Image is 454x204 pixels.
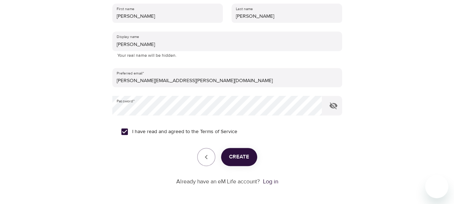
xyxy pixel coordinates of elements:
[176,178,260,186] p: Already have an eM Life account?
[117,52,337,59] p: Your real name will be hidden.
[229,152,249,162] span: Create
[221,148,257,166] button: Create
[263,178,278,185] a: Log in
[425,175,448,198] iframe: Button to launch messaging window
[132,128,237,136] span: I have read and agreed to the
[200,128,237,136] a: Terms of Service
